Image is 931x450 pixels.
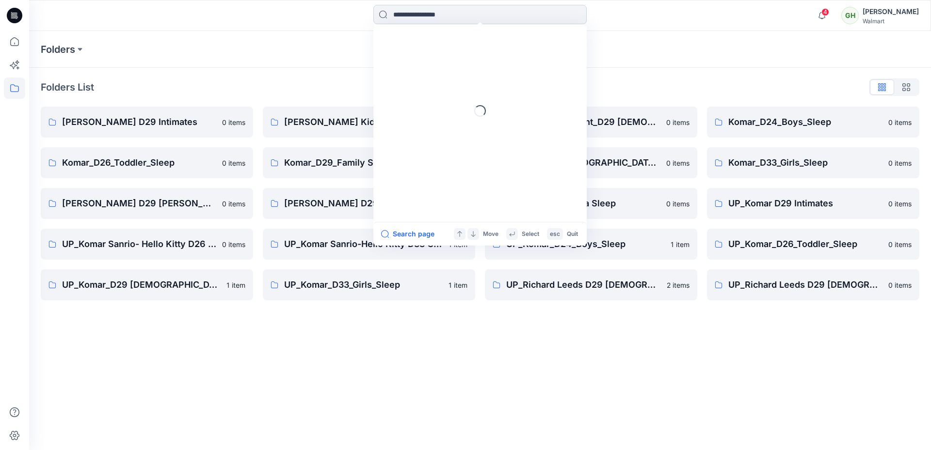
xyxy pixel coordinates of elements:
p: [PERSON_NAME] D29 [PERSON_NAME] License Sleep [284,197,438,210]
a: UP_Richard Leeds D29 [DEMOGRAPHIC_DATA] Fashion Sleep2 items [485,269,697,300]
p: UP_Komar Sanrio-Hello Kitty D33 Girls Sleep [284,237,443,251]
a: Komar_D26_Toddler_Sleep0 items [41,147,253,178]
p: [PERSON_NAME] Kid's Sleep Basics D24 & D33 [284,115,438,129]
a: [PERSON_NAME] Kid's Sleep Basics D24 & D330 items [263,107,475,138]
a: UP_Komar_D24_Boys_Sleep1 item [485,229,697,260]
p: esc [550,229,560,239]
p: Komar_D33_Girls_Sleep [728,156,883,170]
a: Folders [41,43,75,56]
p: 0 items [222,117,245,127]
a: UP_Komar_D33_Girls_Sleep1 item [263,269,475,300]
p: UP_Komar_D29 [DEMOGRAPHIC_DATA] Sleep [62,278,221,292]
p: 0 items [666,158,690,168]
p: 0 items [222,199,245,209]
p: Komar_D26_Toddler_Sleep [62,156,216,170]
p: 2 items [667,280,690,290]
a: Komar_Climate Right_D29 [DEMOGRAPHIC_DATA] Layering0 items [485,107,697,138]
p: 0 items [222,239,245,249]
p: UP_Komar Sanrio- Hello Kitty D26 TG Sleep [62,237,216,251]
p: Komar_D24_Boys_Sleep [728,115,883,129]
div: [PERSON_NAME] [863,6,919,17]
p: UP_Komar D29 Intimates [728,197,883,210]
a: [PERSON_NAME] D29 [PERSON_NAME] License Sleep0 items [263,188,475,219]
p: 0 items [888,158,912,168]
a: [PERSON_NAME] D29 Intimates0 items [41,107,253,138]
a: UP_Komar D29 Aria Sleep0 items [485,188,697,219]
a: UP_Komar_D29 [DEMOGRAPHIC_DATA] Sleep1 item [41,269,253,300]
p: Quit [567,229,578,239]
button: Search page [381,228,434,240]
div: Walmart [863,17,919,25]
p: Select [522,229,539,239]
a: Komar_D29_[DEMOGRAPHIC_DATA]_Sleep0 items [485,147,697,178]
p: 0 items [888,199,912,209]
p: 0 items [888,117,912,127]
a: UP_Komar_D26_Toddler_Sleep0 items [707,229,919,260]
p: [PERSON_NAME] D29 [PERSON_NAME] Fashion Sleep [62,197,216,210]
p: 0 items [222,158,245,168]
a: UP_Komar Sanrio-Hello Kitty D33 Girls Sleep1 item [263,229,475,260]
span: 4 [821,8,829,16]
p: [PERSON_NAME] D29 Intimates [62,115,216,129]
a: Komar_D29_Family Sets_Sleep0 items [263,147,475,178]
p: 0 items [666,117,690,127]
a: UP_Komar Sanrio- Hello Kitty D26 TG Sleep0 items [41,229,253,260]
p: UP_Komar_D33_Girls_Sleep [284,278,443,292]
p: UP_Richard Leeds D29 [DEMOGRAPHIC_DATA] License Sleep [728,278,883,292]
p: 0 items [888,239,912,249]
p: 0 items [666,199,690,209]
p: Komar_D29_Family Sets_Sleep [284,156,438,170]
p: 1 item [671,239,690,249]
a: UP_Richard Leeds D29 [DEMOGRAPHIC_DATA] License Sleep0 items [707,269,919,300]
a: Komar_D24_Boys_Sleep0 items [707,107,919,138]
a: [PERSON_NAME] D29 [PERSON_NAME] Fashion Sleep0 items [41,188,253,219]
p: 1 item [226,280,245,290]
div: GH [841,7,859,24]
p: Folders List [41,80,94,94]
p: 0 items [888,280,912,290]
p: 1 item [449,280,467,290]
p: Move [483,229,498,239]
p: UP_Richard Leeds D29 [DEMOGRAPHIC_DATA] Fashion Sleep [506,278,661,292]
a: UP_Komar D29 Intimates0 items [707,188,919,219]
p: UP_Komar_D26_Toddler_Sleep [728,237,883,251]
a: Komar_D33_Girls_Sleep0 items [707,147,919,178]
